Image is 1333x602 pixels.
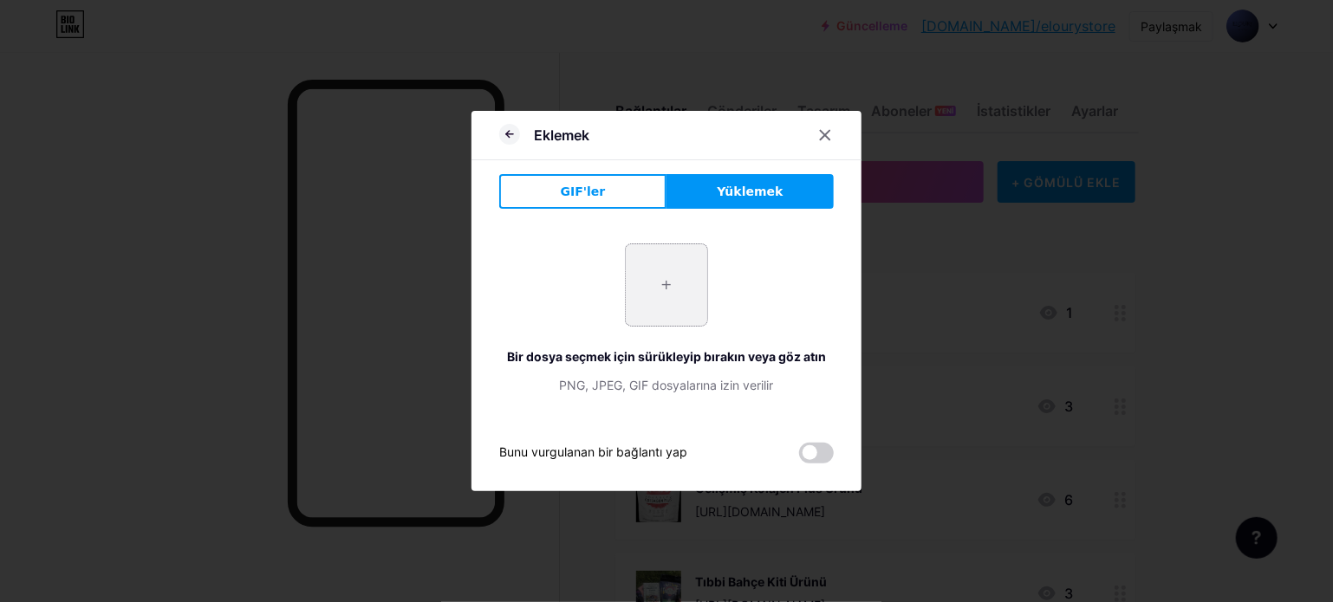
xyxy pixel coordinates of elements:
font: Yüklemek [717,184,783,198]
font: Bunu vurgulanan bir bağlantı yap [499,444,687,459]
button: Yüklemek [666,174,834,209]
font: Bir dosya seçmek için sürükleyip bırakın veya göz atın [507,349,826,364]
font: PNG, JPEG, GIF dosyalarına izin verilir [560,378,774,392]
button: GIF'ler [499,174,666,209]
font: GIF'ler [561,184,606,198]
font: Eklemek [534,126,589,144]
